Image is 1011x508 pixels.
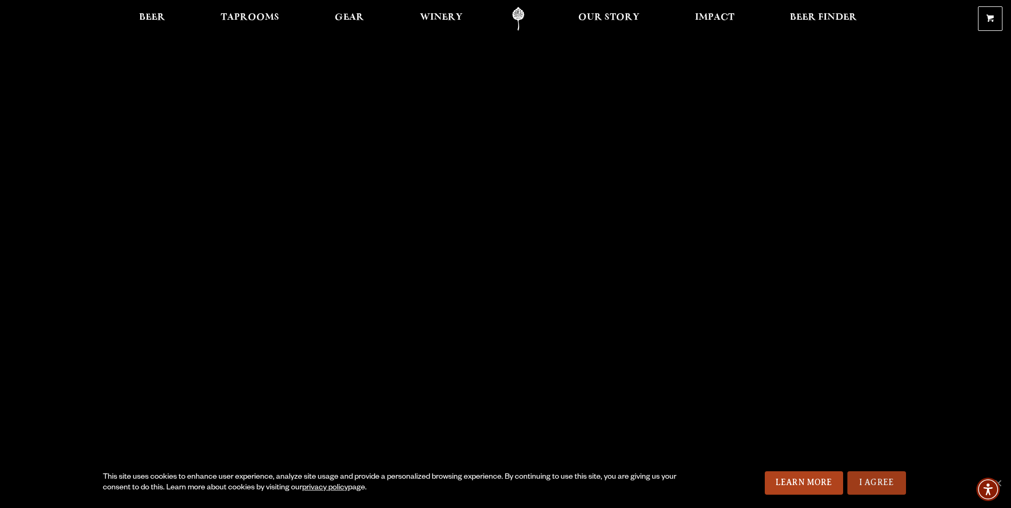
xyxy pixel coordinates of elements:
a: Our Story [571,7,646,31]
a: Impact [688,7,741,31]
div: This site uses cookies to enhance user experience, analyze site usage and provide a personalized ... [103,472,677,494]
span: Beer [139,13,165,22]
span: Impact [695,13,734,22]
div: Accessibility Menu [976,478,1000,501]
a: Beer Finder [783,7,864,31]
span: Our Story [578,13,640,22]
span: Winery [420,13,463,22]
a: Learn More [765,471,843,495]
a: Gear [328,7,371,31]
a: Odell Home [498,7,538,31]
a: Taprooms [214,7,286,31]
a: Winery [413,7,470,31]
span: Taprooms [221,13,279,22]
a: I Agree [847,471,906,495]
a: Beer [132,7,172,31]
a: privacy policy [302,484,348,493]
span: Beer Finder [790,13,857,22]
span: Gear [335,13,364,22]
